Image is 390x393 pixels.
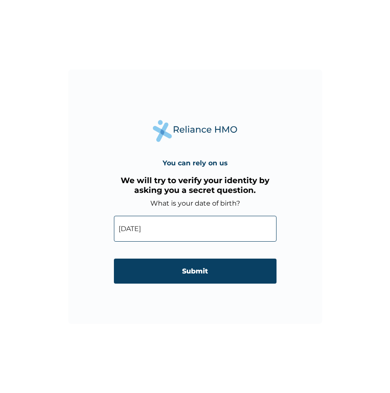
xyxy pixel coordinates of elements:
[153,120,238,142] img: Reliance Health's Logo
[150,199,240,207] label: What is your date of birth?
[114,259,277,284] input: Submit
[114,176,277,195] h3: We will try to verify your identity by asking you a secret question.
[114,216,277,242] input: DD-MM-YYYY
[163,159,228,167] h4: You can rely on us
